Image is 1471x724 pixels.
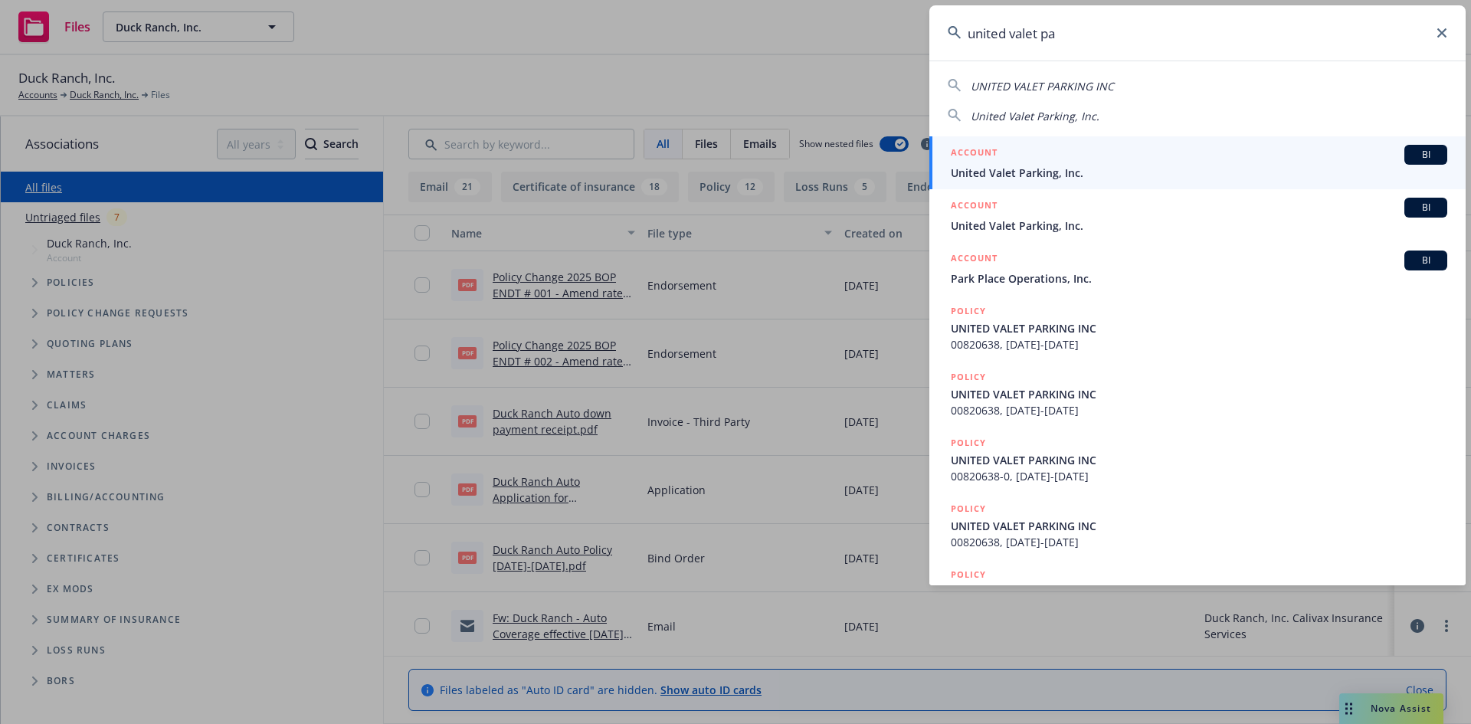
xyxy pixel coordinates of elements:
[929,559,1466,624] a: POLICYUNITED VALET PARKING INC
[951,386,1447,402] span: UNITED VALET PARKING INC
[951,518,1447,534] span: UNITED VALET PARKING INC
[929,427,1466,493] a: POLICYUNITED VALET PARKING INC00820638-0, [DATE]-[DATE]
[929,189,1466,242] a: ACCOUNTBIUnited Valet Parking, Inc.
[951,468,1447,484] span: 00820638-0, [DATE]-[DATE]
[951,402,1447,418] span: 00820638, [DATE]-[DATE]
[971,109,1099,123] span: United Valet Parking, Inc.
[951,584,1447,600] span: UNITED VALET PARKING INC
[951,320,1447,336] span: UNITED VALET PARKING INC
[971,79,1114,93] span: UNITED VALET PARKING INC
[951,452,1447,468] span: UNITED VALET PARKING INC
[951,336,1447,352] span: 00820638, [DATE]-[DATE]
[929,5,1466,61] input: Search...
[951,501,986,516] h5: POLICY
[929,242,1466,295] a: ACCOUNTBIPark Place Operations, Inc.
[951,534,1447,550] span: 00820638, [DATE]-[DATE]
[951,270,1447,287] span: Park Place Operations, Inc.
[929,295,1466,361] a: POLICYUNITED VALET PARKING INC00820638, [DATE]-[DATE]
[1410,254,1441,267] span: BI
[951,145,998,163] h5: ACCOUNT
[951,218,1447,234] span: United Valet Parking, Inc.
[929,493,1466,559] a: POLICYUNITED VALET PARKING INC00820638, [DATE]-[DATE]
[951,251,998,269] h5: ACCOUNT
[1410,148,1441,162] span: BI
[929,361,1466,427] a: POLICYUNITED VALET PARKING INC00820638, [DATE]-[DATE]
[929,136,1466,189] a: ACCOUNTBIUnited Valet Parking, Inc.
[951,303,986,319] h5: POLICY
[951,198,998,216] h5: ACCOUNT
[951,567,986,582] h5: POLICY
[951,435,986,450] h5: POLICY
[1410,201,1441,215] span: BI
[951,369,986,385] h5: POLICY
[951,165,1447,181] span: United Valet Parking, Inc.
